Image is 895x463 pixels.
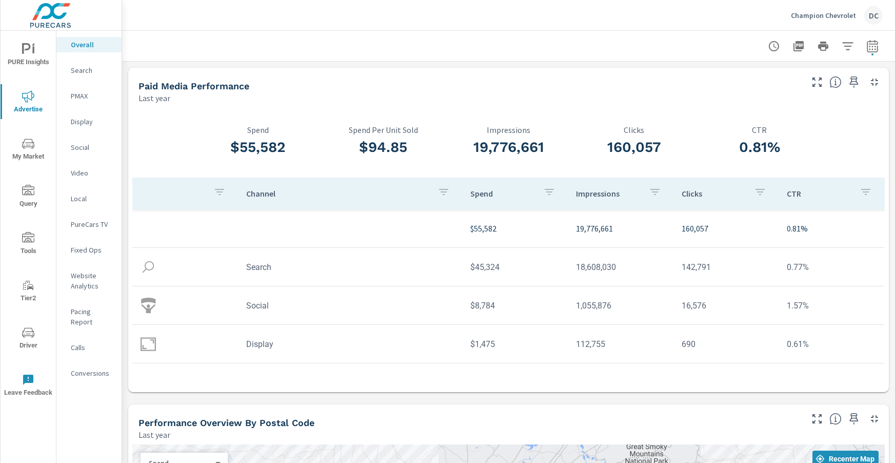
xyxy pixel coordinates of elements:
p: CTR [697,125,822,134]
span: Save this to your personalized report [846,411,862,427]
h5: Performance Overview By Postal Code [138,417,314,428]
span: Tier2 [4,279,53,304]
div: Fixed Ops [56,242,122,258]
p: Social [71,142,113,152]
p: Calls [71,342,113,353]
span: Query [4,185,53,210]
p: Impressions [446,125,571,134]
p: $55,582 [470,222,560,235]
button: Make Fullscreen [809,74,825,90]
p: Spend [470,188,535,199]
p: PMAX [71,91,113,101]
p: Conversions [71,368,113,378]
p: Last year [138,92,170,104]
button: Minimize Widget [866,411,883,427]
button: Apply Filters [838,36,858,56]
td: 18,608,030 [568,254,673,280]
div: PMAX [56,88,122,104]
span: Advertise [4,90,53,115]
p: Website Analytics [71,271,113,291]
div: PureCars TV [56,217,122,232]
span: PURE Insights [4,43,53,68]
h5: Paid Media Performance [138,81,249,91]
td: $8,784 [462,293,568,319]
div: Overall [56,37,122,52]
p: Clicks [571,125,697,134]
div: Local [56,191,122,206]
h3: 0.81% [697,139,822,156]
td: 1,055,876 [568,293,673,319]
span: Tools [4,232,53,257]
div: DC [864,6,883,25]
h3: $55,582 [195,139,321,156]
p: Overall [71,40,113,50]
span: My Market [4,138,53,163]
h3: $94.85 [321,139,446,156]
p: Spend Per Unit Sold [321,125,446,134]
p: Clicks [682,188,746,199]
img: icon-social.svg [141,298,156,313]
td: Display [238,331,462,357]
p: PureCars TV [71,219,113,229]
button: Print Report [813,36,833,56]
p: 160,057 [682,222,771,235]
p: 0.81% [787,222,876,235]
td: 0.77% [779,254,884,280]
td: 112,755 [568,331,673,357]
p: Last year [138,429,170,441]
p: Display [71,117,113,127]
h3: 160,057 [571,139,697,156]
div: Conversions [56,365,122,381]
td: 0.61% [779,331,884,357]
td: Search [238,254,462,280]
p: Channel [246,188,429,199]
p: Local [71,194,113,204]
p: Champion Chevrolet [791,11,856,20]
div: Calls [56,340,122,355]
p: Pacing Report [71,306,113,327]
p: CTR [787,188,851,199]
td: 16,576 [673,293,779,319]
div: nav menu [1,31,56,409]
td: 142,791 [673,254,779,280]
button: Make Fullscreen [809,411,825,427]
img: icon-search.svg [141,259,156,275]
button: Minimize Widget [866,74,883,90]
span: Save this to your personalized report [846,74,862,90]
p: 19,776,661 [576,222,665,235]
p: Search [71,65,113,75]
span: Leave Feedback [4,374,53,399]
div: Display [56,114,122,129]
td: $1,475 [462,331,568,357]
div: Social [56,140,122,155]
span: Understand performance metrics over the selected time range. [829,76,842,88]
p: Fixed Ops [71,245,113,255]
div: Website Analytics [56,268,122,294]
div: Search [56,63,122,78]
td: Social [238,293,462,319]
p: Impressions [576,188,641,199]
span: Understand performance data by postal code. Individual postal codes can be selected and expanded ... [829,413,842,425]
div: Video [56,165,122,181]
td: $45,324 [462,254,568,280]
p: Video [71,168,113,178]
span: Driver [4,326,53,352]
h3: 19,776,661 [446,139,571,156]
td: 690 [673,331,779,357]
div: Pacing Report [56,304,122,330]
img: icon-display.svg [141,336,156,352]
td: 1.57% [779,293,884,319]
p: Spend [195,125,321,134]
